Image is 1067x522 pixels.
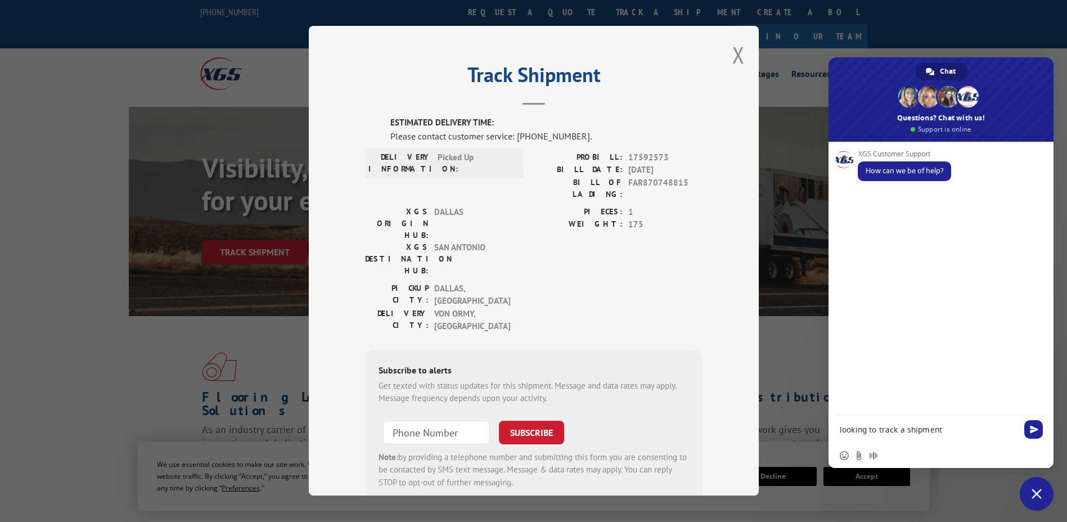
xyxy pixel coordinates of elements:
span: 17592573 [628,151,703,164]
span: Audio message [869,451,878,460]
span: Send a file [854,451,863,460]
label: XGS ORIGIN HUB: [365,206,429,241]
span: Chat [940,63,956,80]
a: Chat [916,63,967,80]
span: VON ORMY , [GEOGRAPHIC_DATA] [434,308,510,333]
span: 1 [628,206,703,219]
span: FAR870748815 [628,177,703,200]
span: How can we be of help? [866,166,943,175]
h2: Track Shipment [365,67,703,88]
div: Please contact customer service: [PHONE_NUMBER]. [390,129,703,143]
label: PIECES: [534,206,623,219]
span: Send [1024,420,1043,439]
span: SAN ANTONIO [434,241,510,277]
label: XGS DESTINATION HUB: [365,241,429,277]
span: Insert an emoji [840,451,849,460]
label: PROBILL: [534,151,623,164]
span: DALLAS , [GEOGRAPHIC_DATA] [434,282,510,308]
textarea: Compose your message... [840,415,1020,443]
strong: Note: [379,452,398,462]
label: DELIVERY CITY: [365,308,429,333]
label: PICKUP CITY: [365,282,429,308]
label: DELIVERY INFORMATION: [368,151,432,175]
div: Subscribe to alerts [379,363,689,380]
div: by providing a telephone number and submitting this form you are consenting to be contacted by SM... [379,451,689,489]
button: SUBSCRIBE [499,421,564,444]
label: BILL DATE: [534,164,623,177]
span: 175 [628,218,703,231]
label: ESTIMATED DELIVERY TIME: [390,116,703,129]
span: DALLAS [434,206,510,241]
div: Get texted with status updates for this shipment. Message and data rates may apply. Message frequ... [379,380,689,405]
input: Phone Number [383,421,490,444]
a: Close chat [1020,477,1054,511]
button: Close modal [732,40,745,70]
span: [DATE] [628,164,703,177]
span: Picked Up [438,151,514,175]
span: XGS Customer Support [858,150,951,158]
label: WEIGHT: [534,218,623,231]
label: BILL OF LADING: [534,177,623,200]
